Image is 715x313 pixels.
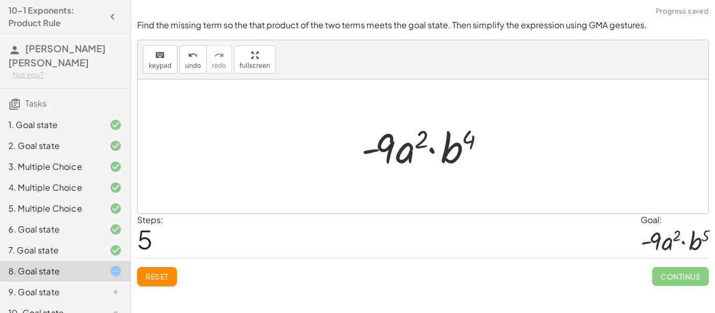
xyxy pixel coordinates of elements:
[8,223,93,236] div: 6. Goal state
[146,272,169,281] span: Reset
[109,223,122,236] i: Task finished and correct.
[137,267,177,286] button: Reset
[240,62,270,69] span: fullscreen
[8,119,93,131] div: 1. Goal state
[109,119,122,131] i: Task finished and correct.
[143,45,177,74] button: keyboardkeypad
[656,6,709,17] span: Progress saved
[641,214,709,226] div: Goal:
[8,265,93,277] div: 8. Goal state
[8,4,103,29] h4: 10-1 Exponents: Product Rule
[214,49,224,62] i: redo
[212,62,226,69] span: redo
[149,62,172,69] span: keypad
[109,286,122,298] i: Task not started.
[8,160,93,173] div: 3. Multiple Choice
[8,244,93,257] div: 7. Goal state
[8,202,93,215] div: 5. Multiple Choice
[155,49,165,62] i: keyboard
[109,140,122,152] i: Task finished and correct.
[8,181,93,194] div: 4. Multiple Choice
[109,244,122,257] i: Task finished and correct.
[25,98,47,109] span: Tasks
[109,160,122,173] i: Task finished and correct.
[109,181,122,194] i: Task finished and correct.
[109,202,122,215] i: Task finished and correct.
[137,214,163,225] label: Steps:
[109,265,122,277] i: Task started.
[8,140,93,152] div: 2. Goal state
[180,45,207,74] button: undoundo
[13,69,122,80] div: Not you?
[137,223,153,255] span: 5
[206,45,232,74] button: redoredo
[234,45,276,74] button: fullscreen
[8,42,106,68] span: [PERSON_NAME] [PERSON_NAME]
[185,62,201,69] span: undo
[188,49,198,62] i: undo
[8,286,93,298] div: 9. Goal state
[137,19,709,31] p: Find the missing term so the that product of the two terms meets the goal state. Then simplify th...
